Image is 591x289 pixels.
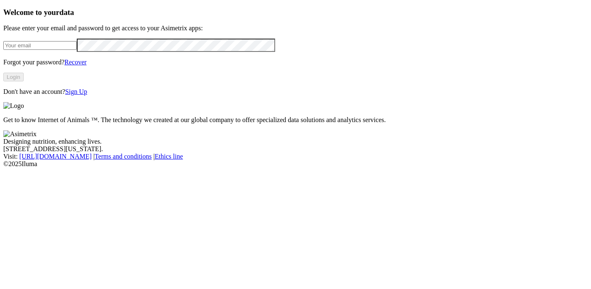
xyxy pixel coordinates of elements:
p: Don't have an account? [3,88,588,96]
a: Ethics line [155,153,183,160]
p: Please enter your email and password to get access to your Asimetrix apps: [3,24,588,32]
a: Terms and conditions [95,153,152,160]
span: data [59,8,74,17]
img: Logo [3,102,24,110]
div: © 2025 Iluma [3,160,588,168]
input: Your email [3,41,77,50]
a: Recover [64,59,86,66]
img: Asimetrix [3,130,37,138]
p: Get to know Internet of Animals ™. The technology we created at our global company to offer speci... [3,116,588,124]
div: Visit : | | [3,153,588,160]
p: Forgot your password? [3,59,588,66]
button: Login [3,73,24,81]
h3: Welcome to your [3,8,588,17]
a: Sign Up [65,88,87,95]
div: Designing nutrition, enhancing lives. [3,138,588,145]
div: [STREET_ADDRESS][US_STATE]. [3,145,588,153]
a: [URL][DOMAIN_NAME] [20,153,92,160]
